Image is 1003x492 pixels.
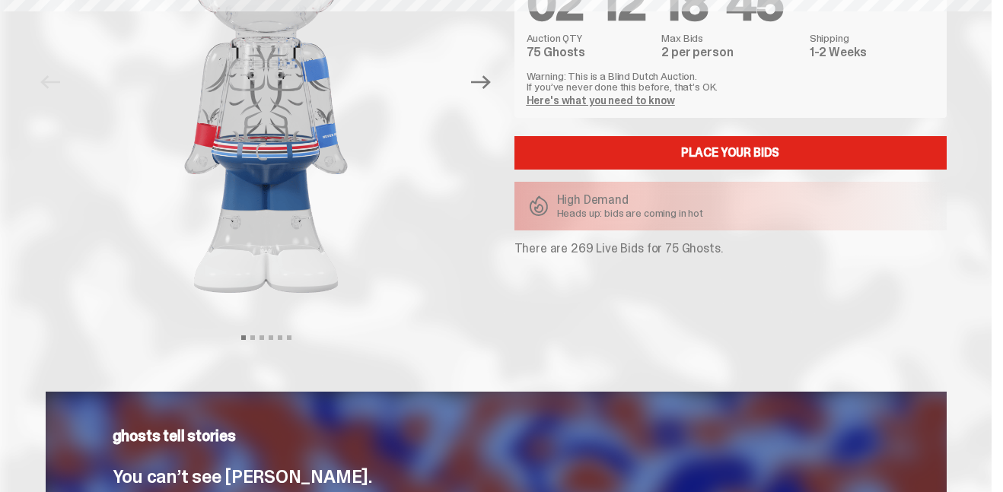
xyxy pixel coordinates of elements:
dt: Shipping [810,33,935,43]
button: View slide 4 [269,335,273,340]
button: View slide 5 [278,335,282,340]
span: You can’t see [PERSON_NAME]. [113,465,372,488]
button: View slide 6 [287,335,291,340]
p: Heads up: bids are coming in hot [557,208,704,218]
a: Place your Bids [514,136,947,170]
dt: Auction QTY [527,33,653,43]
a: Here's what you need to know [527,94,675,107]
dt: Max Bids [661,33,800,43]
p: ghosts tell stories [113,428,880,443]
button: View slide 2 [250,335,255,340]
button: View slide 1 [241,335,246,340]
dd: 2 per person [661,46,800,59]
p: There are 269 Live Bids for 75 Ghosts. [514,243,947,255]
p: Warning: This is a Blind Dutch Auction. If you’ve never done this before, that’s OK. [527,71,935,92]
dd: 75 Ghosts [527,46,653,59]
p: High Demand [557,194,704,206]
button: Next [465,65,498,99]
button: View slide 3 [260,335,264,340]
dd: 1-2 Weeks [810,46,935,59]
